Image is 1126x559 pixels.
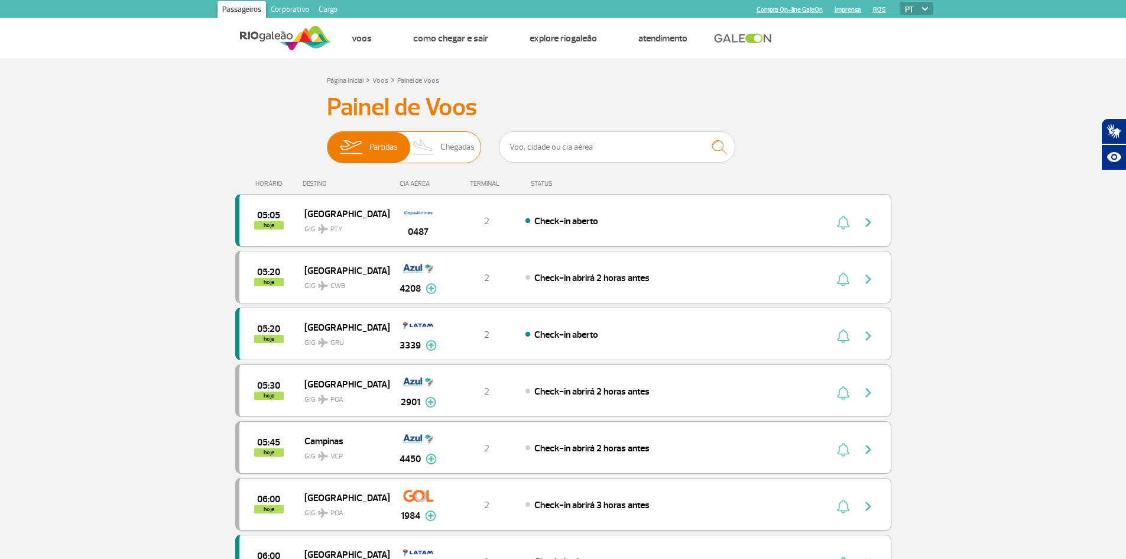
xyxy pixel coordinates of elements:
[389,180,448,188] div: CIA AÉREA
[330,224,342,235] span: PTY
[408,225,429,239] span: 0487
[254,505,284,513] span: hoje
[837,272,849,286] img: sino-painel-voo.svg
[499,131,735,163] input: Voo, cidade ou cia aérea
[401,509,420,523] span: 1984
[426,454,437,464] img: mais-info-painel-voo.svg
[304,376,380,392] span: [GEOGRAPHIC_DATA]
[837,499,849,513] img: sino-painel-voo.svg
[254,221,284,230] span: hoje
[534,499,650,511] span: Check-in abrirá 3 horas antes
[400,338,421,353] span: 3339
[304,263,380,278] span: [GEOGRAPHIC_DATA]
[332,132,369,163] img: slider-embarque
[366,73,370,86] a: >
[304,445,380,462] span: GIG
[484,499,489,511] span: 2
[534,442,650,454] span: Check-in abrirá 2 horas antes
[330,338,344,348] span: GRU
[257,325,280,333] span: 2025-09-25 05:20:00
[873,6,886,14] a: RQS
[1101,144,1126,170] button: Abrir recursos assistivos.
[835,6,861,14] a: Imprensa
[303,180,389,188] div: DESTINO
[304,274,380,292] span: GIG
[534,272,650,284] span: Check-in abrirá 2 horas antes
[304,490,380,505] span: [GEOGRAPHIC_DATA]
[484,215,489,227] span: 2
[400,452,421,466] span: 4450
[837,442,849,457] img: sino-painel-voo.svg
[534,386,650,398] span: Check-in abrirá 2 horas antes
[352,33,372,44] a: Voos
[257,495,280,503] span: 2025-09-25 06:00:00
[757,6,823,14] a: Compra On-line GaleOn
[861,329,875,343] img: seta-direita-painel-voo.svg
[318,338,328,347] img: destiny_airplane.svg
[304,388,380,405] span: GIG
[372,76,388,85] a: Voos
[534,215,598,227] span: Check-in aberto
[638,33,687,44] a: Atendimento
[426,340,437,351] img: mais-info-painel-voo.svg
[448,180,525,188] div: TERMINAL
[218,1,266,20] a: Passageiros
[484,442,489,454] span: 2
[314,1,342,20] a: Cargo
[426,283,437,294] img: mais-info-painel-voo.svg
[425,510,436,521] img: mais-info-painel-voo.svg
[837,329,849,343] img: sino-painel-voo.svg
[1101,118,1126,144] button: Abrir tradutor de língua de sinais.
[861,442,875,457] img: seta-direita-painel-voo.svg
[304,433,380,448] span: Campinas
[484,272,489,284] span: 2
[304,218,380,235] span: GIG
[484,329,489,341] span: 2
[257,211,280,219] span: 2025-09-25 05:05:00
[257,382,280,390] span: 2025-09-25 05:30:00
[330,508,343,519] span: POA
[397,76,439,85] a: Painel de Voos
[327,76,364,85] a: Página Inicial
[318,508,328,518] img: destiny_airplane.svg
[254,392,284,400] span: hoje
[266,1,314,20] a: Corporativo
[413,33,488,44] a: Como chegar e sair
[401,395,420,409] span: 2901
[318,224,328,234] img: destiny_airplane.svg
[837,386,849,400] img: sino-painel-voo.svg
[304,331,380,348] span: GIG
[861,272,875,286] img: seta-direita-painel-voo.svg
[318,281,328,290] img: destiny_airplane.svg
[254,278,284,286] span: hoje
[484,386,489,398] span: 2
[400,282,421,296] span: 4208
[318,395,328,404] img: destiny_airplane.svg
[837,215,849,230] img: sino-painel-voo.svg
[304,206,380,221] span: [GEOGRAPHIC_DATA]
[391,73,395,86] a: >
[318,451,328,461] img: destiny_airplane.svg
[525,180,621,188] div: STATUS
[861,499,875,513] img: seta-direita-painel-voo.svg
[257,438,280,447] span: 2025-09-25 05:45:00
[861,386,875,400] img: seta-direita-painel-voo.svg
[1101,118,1126,170] div: Plugin de acessibilidade da Hand Talk.
[406,132,441,163] img: slider-desembarque
[304,502,380,519] span: GIG
[304,319,380,335] span: [GEOGRAPHIC_DATA]
[254,335,284,343] span: hoje
[239,180,303,188] div: HORÁRIO
[530,33,597,44] a: Explore RIOgaleão
[369,132,398,163] span: Partidas
[330,451,343,462] span: VCP
[330,395,343,405] span: POA
[327,93,800,122] h3: Painel de Voos
[257,268,280,276] span: 2025-09-25 05:20:00
[534,329,598,341] span: Check-in aberto
[254,448,284,457] span: hoje
[425,397,436,408] img: mais-info-painel-voo.svg
[861,215,875,230] img: seta-direita-painel-voo.svg
[440,132,475,163] span: Chegadas
[330,281,345,292] span: CWB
